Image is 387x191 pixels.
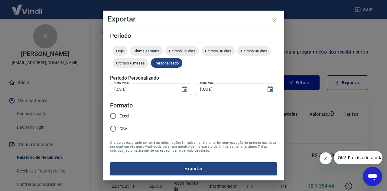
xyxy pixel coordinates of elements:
span: Últimos 90 dias [237,49,271,53]
label: Data inicial [114,81,130,85]
button: Exportar [110,162,277,175]
span: CSV [119,126,127,132]
span: Excel [119,113,129,119]
div: Últimos 90 dias [237,46,271,56]
div: Hoje [112,46,128,56]
span: Hoje [112,49,128,53]
h5: Período [110,33,277,39]
div: Personalizado [151,58,182,68]
span: O arquivo exportado conterá as informações filtradas na tela anterior com exceção do período que ... [110,141,277,153]
span: Últimos 15 dias [165,49,199,53]
input: DD/MM/YYYY [196,84,262,95]
button: Choose date, selected date is 18 de ago de 2025 [178,83,190,95]
span: Olá! Precisa de ajuda? [4,4,51,9]
span: Últimos 6 meses [112,61,148,65]
div: Últimos 6 meses [112,58,148,68]
span: Última semana [130,49,163,53]
span: Personalizado [151,61,182,65]
input: DD/MM/YYYY [110,84,176,95]
label: Data final [200,81,214,85]
span: Últimos 30 dias [201,49,235,53]
legend: Formato [110,101,133,110]
h5: Período Personalizado [110,75,277,81]
div: Última semana [130,46,163,56]
iframe: Fechar mensagem [320,152,332,164]
iframe: Mensagem da empresa [334,151,382,164]
button: Choose date, selected date is 18 de ago de 2025 [264,83,276,95]
iframe: Botão para abrir a janela de mensagens [363,167,382,186]
div: Últimos 30 dias [201,46,235,56]
button: close [267,13,282,28]
h4: Exportar [108,15,279,23]
div: Últimos 15 dias [165,46,199,56]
